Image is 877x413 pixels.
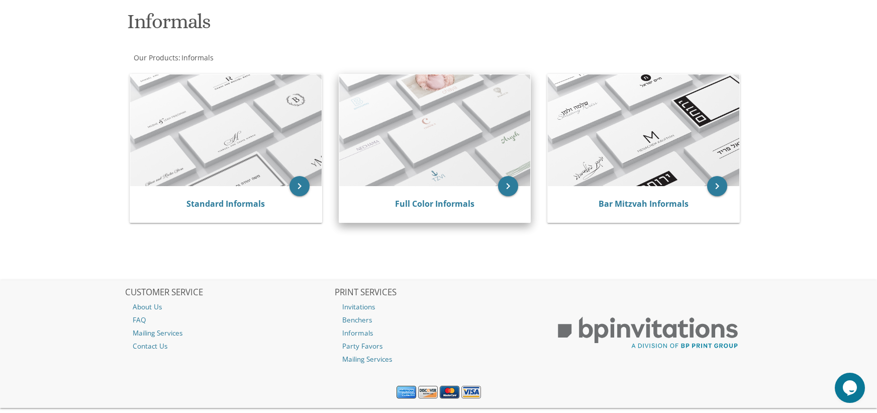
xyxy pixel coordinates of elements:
h2: CUSTOMER SERVICE [125,288,333,298]
a: Contact Us [125,340,333,353]
a: FAQ [125,313,333,326]
a: keyboard_arrow_right [289,176,310,196]
img: Discover [418,386,438,399]
img: Full Color Informals [339,74,531,186]
a: Mailing Services [335,353,543,366]
iframe: chat widget [835,373,867,403]
img: Visa [461,386,481,399]
a: Invitations [335,300,543,313]
img: Bar Mitzvah Informals [548,74,739,186]
img: Standard Informals [130,74,322,186]
a: Informals [180,53,214,62]
div: : [125,53,439,63]
a: Full Color Informals [395,198,474,209]
a: keyboard_arrow_right [707,176,727,196]
a: Benchers [335,313,543,326]
a: Our Products [133,53,178,62]
a: Party Favors [335,340,543,353]
span: Informals [181,53,214,62]
h1: Informals [127,11,537,40]
img: BP Print Group [544,308,752,358]
a: keyboard_arrow_right [498,176,518,196]
a: Informals [335,326,543,340]
h2: PRINT SERVICES [335,288,543,298]
a: Bar Mitzvah Informals [599,198,689,209]
a: Standard Informals [186,198,265,209]
a: About Us [125,300,333,313]
img: American Express [397,386,416,399]
img: MasterCard [440,386,459,399]
a: Mailing Services [125,326,333,340]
